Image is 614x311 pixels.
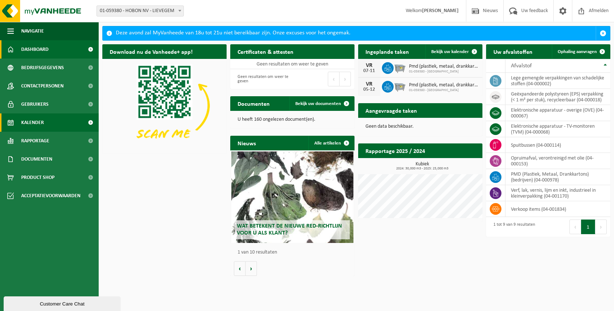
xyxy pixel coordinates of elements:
[409,88,479,93] span: 01-059380 - [GEOGRAPHIC_DATA]
[102,44,200,59] h2: Download nu de Vanheede+ app!
[409,64,479,70] span: Pmd (plastiek, metaal, drankkartons) (bedrijven)
[394,61,406,74] img: WB-2500-GAL-GY-01
[425,44,482,59] a: Bekijk uw kalender
[409,70,479,74] span: 01-059380 - [GEOGRAPHIC_DATA]
[362,63,376,68] div: VR
[431,49,469,54] span: Bekijk uw kalender
[21,40,49,59] span: Dashboard
[505,137,610,153] td: spuitbussen (04-000114)
[362,68,376,74] div: 07-11
[238,117,347,122] p: U heeft 160 ongelezen document(en).
[231,151,353,243] a: Wat betekent de nieuwe RED-richtlijn voor u als klant?
[328,72,340,86] button: Previous
[340,72,351,86] button: Next
[21,77,64,95] span: Contactpersonen
[505,105,610,121] td: elektronische apparatuur - overige (OVE) (04-000067)
[4,295,122,311] iframe: chat widget
[230,96,277,110] h2: Documenten
[558,49,597,54] span: Ophaling aanvragen
[362,87,376,92] div: 05-12
[490,219,535,235] div: 1 tot 9 van 9 resultaten
[295,101,341,106] span: Bekijk uw documenten
[237,223,342,236] span: Wat betekent de nieuwe RED-richtlijn voor u als klant?
[21,95,49,113] span: Gebruikers
[505,153,610,169] td: opruimafval, verontreinigd met olie (04-000153)
[230,59,355,69] td: Geen resultaten om weer te geven
[21,132,49,150] span: Rapportage
[116,26,596,40] div: Deze avond zal MyVanheede van 18u tot 21u niet bereikbaar zijn. Onze excuses voor het ongemak.
[230,44,301,59] h2: Certificaten & attesten
[238,250,351,255] p: 1 van 10 resultaten
[21,113,44,132] span: Kalender
[102,59,227,152] img: Download de VHEPlus App
[505,121,610,137] td: elektronische apparatuur - TV-monitoren (TVM) (04-000068)
[230,136,263,150] h2: Nieuws
[234,71,289,87] div: Geen resultaten om weer te geven
[234,261,246,276] button: Vorige
[97,6,183,16] span: 01-059380 - HOBON NV - LIEVEGEM
[358,44,416,59] h2: Ingeplande taken
[21,168,54,187] span: Product Shop
[422,8,459,14] strong: [PERSON_NAME]
[365,124,475,129] p: Geen data beschikbaar.
[595,220,607,234] button: Next
[21,150,52,168] span: Documenten
[505,73,610,89] td: lege gemengde verpakkingen van schadelijke stoffen (04-000002)
[394,80,406,92] img: WB-2500-GAL-GY-01
[552,44,610,59] a: Ophaling aanvragen
[409,82,479,88] span: Pmd (plastiek, metaal, drankkartons) (bedrijven)
[362,162,482,171] h3: Kubiek
[96,5,184,16] span: 01-059380 - HOBON NV - LIEVEGEM
[358,103,424,117] h2: Aangevraagde taken
[505,201,610,217] td: verkoop items (04-001834)
[308,136,354,150] a: Alle artikelen
[569,220,581,234] button: Previous
[362,81,376,87] div: VR
[581,220,595,234] button: 1
[505,89,610,105] td: geëxpandeerde polystyreen (EPS) verpakking (< 1 m² per stuk), recycleerbaar (04-000018)
[505,185,610,201] td: verf, lak, vernis, lijm en inkt, industrieel in kleinverpakking (04-001170)
[21,22,44,40] span: Navigatie
[21,59,64,77] span: Bedrijfsgegevens
[289,96,354,111] a: Bekijk uw documenten
[246,261,257,276] button: Volgende
[362,167,482,171] span: 2024: 30,000 m3 - 2025: 25,000 m3
[428,158,482,172] a: Bekijk rapportage
[511,63,532,69] span: Afvalstof
[505,169,610,185] td: PMD (Plastiek, Metaal, Drankkartons) (bedrijven) (04-000978)
[358,143,432,158] h2: Rapportage 2025 / 2024
[21,187,80,205] span: Acceptatievoorwaarden
[486,44,540,59] h2: Uw afvalstoffen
